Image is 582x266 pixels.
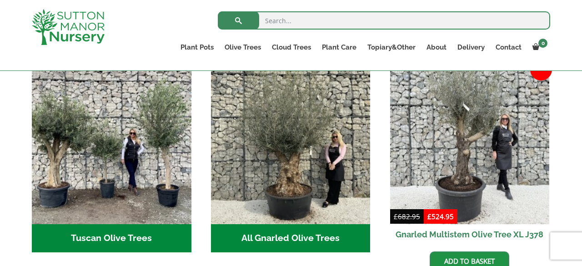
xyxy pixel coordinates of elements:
a: 0 [527,41,550,54]
a: Sale! Gnarled Multistem Olive Tree XL J378 [390,65,550,245]
h2: All Gnarled Olive Trees [211,224,371,252]
a: Plant Pots [175,41,219,54]
span: 0 [538,39,547,48]
h2: Tuscan Olive Trees [32,224,191,252]
a: Visit product category Tuscan Olive Trees [32,65,191,252]
bdi: 524.95 [427,212,454,221]
img: Tuscan Olive Trees [32,65,191,225]
h2: Gnarled Multistem Olive Tree XL J378 [390,224,550,245]
img: All Gnarled Olive Trees [211,65,371,225]
a: Topiary&Other [362,41,421,54]
bdi: 682.95 [394,212,420,221]
img: Gnarled Multistem Olive Tree XL J378 [390,65,550,225]
img: logo [32,9,105,45]
a: Visit product category All Gnarled Olive Trees [211,65,371,252]
span: £ [427,212,431,221]
a: Contact [490,41,527,54]
a: Plant Care [316,41,362,54]
a: Olive Trees [219,41,266,54]
input: Search... [218,11,550,30]
span: £ [394,212,398,221]
a: About [421,41,452,54]
a: Delivery [452,41,490,54]
a: Cloud Trees [266,41,316,54]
